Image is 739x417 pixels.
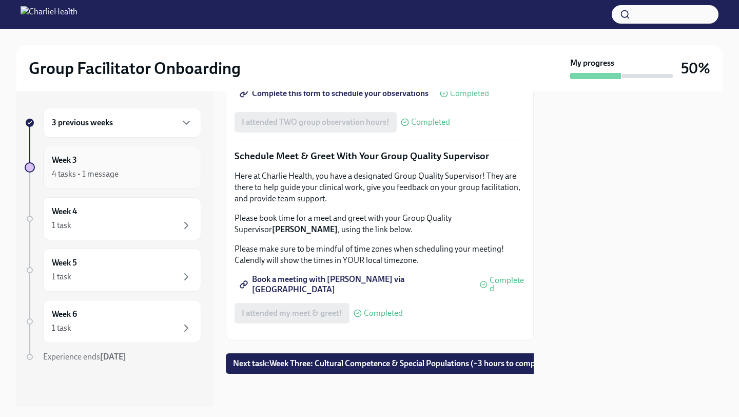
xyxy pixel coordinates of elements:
div: 1 task [52,271,71,282]
strong: My progress [570,58,614,69]
button: Next task:Week Three: Cultural Competence & Special Populations (~3 hours to complete) [226,353,559,374]
a: Week 41 task [25,197,201,240]
span: Completed [450,89,489,98]
p: Schedule Meet & Greet With Your Group Quality Supervisor [235,149,525,163]
h2: Group Facilitator Onboarding [29,58,241,79]
h6: Week 5 [52,257,77,269]
a: Week 51 task [25,249,201,292]
p: Here at Charlie Health, you have a designated Group Quality Supervisor! They are there to help gu... [235,170,525,204]
span: Book a meeting with [PERSON_NAME] via [GEOGRAPHIC_DATA] [242,279,469,290]
span: Completed [364,309,403,317]
span: Complete this form to schedule your observations [242,88,429,99]
span: Experience ends [43,352,126,362]
h6: Week 6 [52,309,77,320]
div: 3 previous weeks [43,108,201,138]
strong: [PERSON_NAME] [272,224,338,234]
a: Week 34 tasks • 1 message [25,146,201,189]
img: CharlieHealth [21,6,77,23]
h6: Week 3 [52,155,77,166]
h6: 3 previous weeks [52,117,113,128]
h6: Week 4 [52,206,77,217]
h3: 50% [681,59,710,78]
div: 1 task [52,323,71,334]
a: Week 61 task [25,300,201,343]
strong: [DATE] [100,352,126,362]
p: Please make sure to be mindful of time zones when scheduling your meeting! Calendly will show the... [235,243,525,266]
div: 4 tasks • 1 message [52,168,119,180]
p: Please book time for a meet and greet with your Group Quality Supervisor , using the link below. [235,213,525,235]
span: Next task : Week Three: Cultural Competence & Special Populations (~3 hours to complete) [233,358,552,369]
span: Completed [490,276,525,293]
div: 1 task [52,220,71,231]
span: Completed [411,118,450,126]
a: Book a meeting with [PERSON_NAME] via [GEOGRAPHIC_DATA] [235,274,476,295]
a: Complete this form to schedule your observations [235,83,436,104]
